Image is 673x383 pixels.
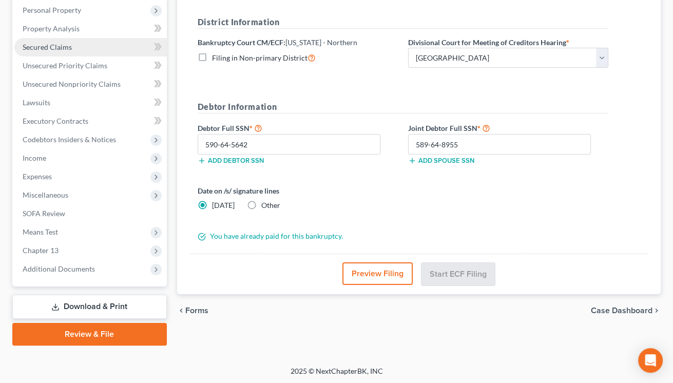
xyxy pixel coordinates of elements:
[12,295,167,319] a: Download & Print
[23,190,68,199] span: Miscellaneous
[408,134,591,155] input: XXX-XX-XXXX
[23,80,121,88] span: Unsecured Nonpriority Claims
[23,246,59,255] span: Chapter 13
[177,307,222,315] button: chevron_left Forms
[212,201,235,209] span: [DATE]
[185,307,208,315] span: Forms
[23,43,72,51] span: Secured Claims
[285,38,357,47] span: [US_STATE] - Northern
[14,56,167,75] a: Unsecured Priority Claims
[23,172,52,181] span: Expenses
[198,185,398,196] label: Date on /s/ signature lines
[403,122,613,134] label: Joint Debtor Full SSN
[342,262,413,285] button: Preview Filing
[23,117,88,125] span: Executory Contracts
[421,262,495,286] button: Start ECF Filing
[23,6,81,14] span: Personal Property
[23,154,46,162] span: Income
[23,209,65,218] span: SOFA Review
[23,24,80,33] span: Property Analysis
[591,307,661,315] a: Case Dashboard chevron_right
[198,37,357,48] label: Bankruptcy Court CM/ECF:
[193,122,403,134] label: Debtor Full SSN
[408,157,474,165] button: Add spouse SSN
[12,323,167,346] a: Review & File
[408,37,569,48] label: Divisional Court for Meeting of Creditors Hearing
[23,98,50,107] span: Lawsuits
[14,20,167,38] a: Property Analysis
[212,53,307,62] span: Filing in Non-primary District
[652,307,661,315] i: chevron_right
[198,16,608,29] h5: District Information
[177,307,185,315] i: chevron_left
[14,38,167,56] a: Secured Claims
[14,75,167,93] a: Unsecured Nonpriority Claims
[14,204,167,223] a: SOFA Review
[23,227,58,236] span: Means Test
[198,134,380,155] input: XXX-XX-XXXX
[638,348,663,373] div: Open Intercom Messenger
[261,201,280,209] span: Other
[23,61,107,70] span: Unsecured Priority Claims
[23,135,116,144] span: Codebtors Insiders & Notices
[198,101,608,113] h5: Debtor Information
[14,93,167,112] a: Lawsuits
[23,264,95,273] span: Additional Documents
[14,112,167,130] a: Executory Contracts
[198,157,264,165] button: Add debtor SSN
[591,307,652,315] span: Case Dashboard
[193,231,613,241] div: You have already paid for this bankruptcy.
